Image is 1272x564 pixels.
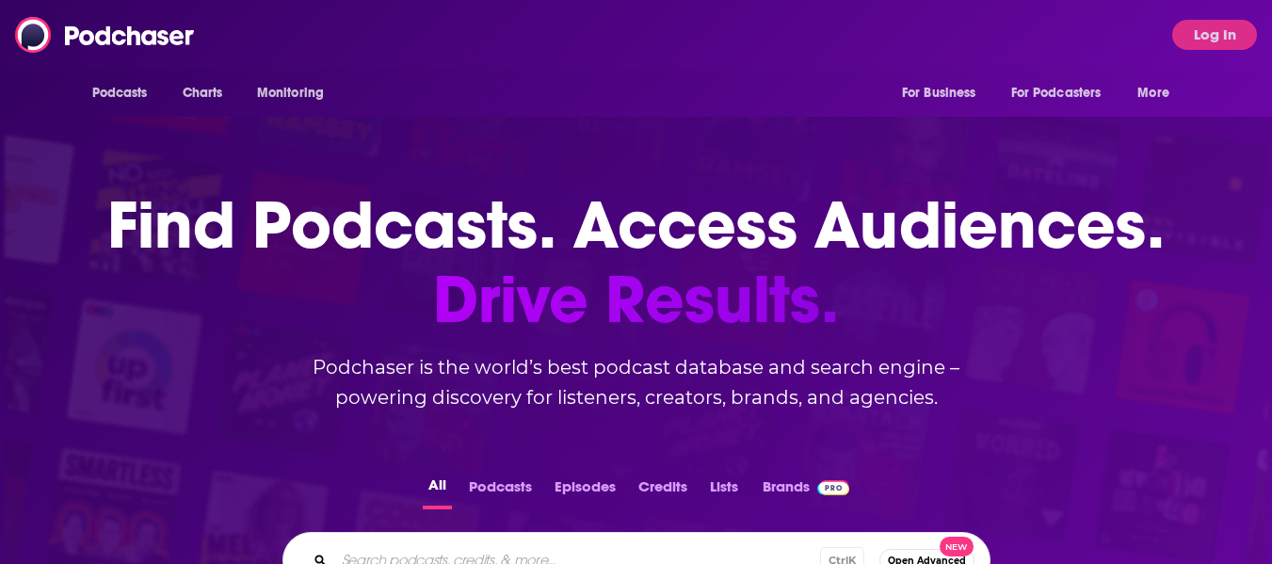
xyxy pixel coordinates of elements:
img: Podchaser Pro [817,480,850,495]
span: Charts [183,80,223,106]
span: Monitoring [257,80,324,106]
a: BrandsPodchaser Pro [763,473,850,509]
span: New [940,537,974,556]
button: open menu [889,75,1000,111]
button: All [423,473,452,509]
button: open menu [1124,75,1193,111]
span: Podcasts [92,80,148,106]
button: open menu [79,75,172,111]
button: Podcasts [463,473,538,509]
span: More [1137,80,1169,106]
span: Drive Results. [107,263,1165,337]
button: Lists [704,473,744,509]
button: Episodes [549,473,621,509]
h1: Find Podcasts. Access Audiences. [107,188,1165,337]
img: Podchaser - Follow, Share and Rate Podcasts [15,17,196,53]
h2: Podchaser is the world’s best podcast database and search engine – powering discovery for listene... [260,352,1013,412]
a: Charts [170,75,234,111]
button: Credits [633,473,693,509]
span: For Business [902,80,976,106]
button: open menu [999,75,1129,111]
span: For Podcasters [1011,80,1102,106]
button: open menu [244,75,348,111]
button: Log In [1172,20,1257,50]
